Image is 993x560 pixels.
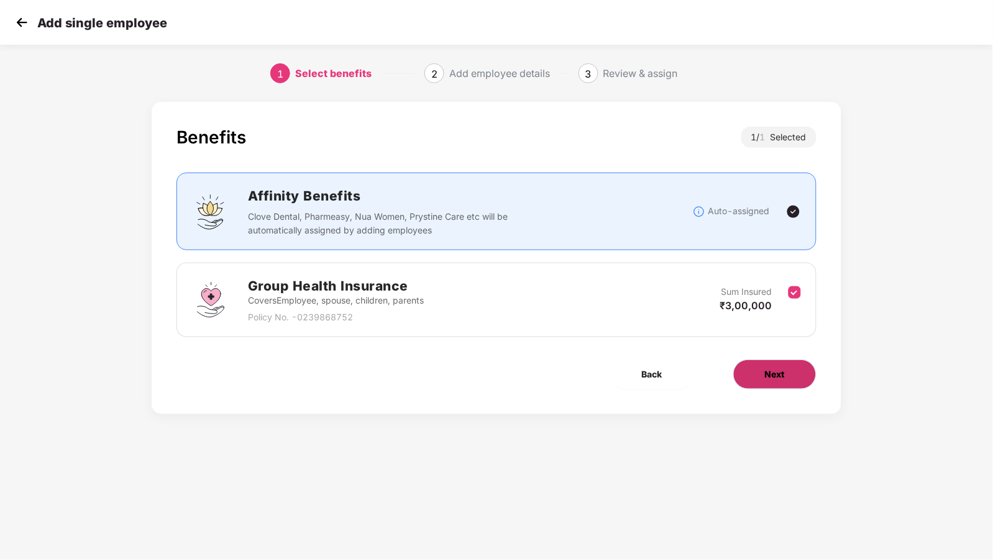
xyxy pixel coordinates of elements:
[248,186,693,206] h2: Affinity Benefits
[721,285,772,299] p: Sum Insured
[449,63,550,83] div: Add employee details
[760,132,771,142] span: 1
[431,68,437,80] span: 2
[603,63,678,83] div: Review & assign
[277,68,283,80] span: 1
[611,359,693,389] button: Back
[248,276,424,296] h2: Group Health Insurance
[720,299,772,312] span: ₹3,00,000
[733,359,817,389] button: Next
[708,204,770,218] p: Auto-assigned
[248,294,424,307] p: Covers Employee, spouse, children, parents
[642,368,662,381] span: Back
[192,281,229,318] img: svg+xml;base64,PHN2ZyBpZD0iR3JvdXBfSGVhbHRoX0luc3VyYW5jZSIgZGF0YS1uYW1lPSJHcm91cCBIZWFsdGggSW5zdX...
[12,13,31,32] img: svg+xml;base64,PHN2ZyB4bWxucz0iaHR0cDovL3d3dy53My5vcmcvMjAwMC9zdmciIHdpZHRoPSIzMCIgaGVpZ2h0PSIzMC...
[248,210,515,237] p: Clove Dental, Pharmeasy, Nua Women, Prystine Care etc will be automatically assigned by adding em...
[248,310,424,324] p: Policy No. - 0239868752
[585,68,592,80] span: 3
[176,127,246,148] div: Benefits
[192,193,229,230] img: svg+xml;base64,PHN2ZyBpZD0iQWZmaW5pdHlfQmVuZWZpdHMiIGRhdGEtbmFtZT0iQWZmaW5pdHkgQmVuZWZpdHMiIHhtbG...
[295,63,372,83] div: Select benefits
[765,368,785,381] span: Next
[693,205,705,218] img: svg+xml;base64,PHN2ZyBpZD0iSW5mb18tXzMyeDMyIiBkYXRhLW5hbWU9IkluZm8gLSAzMngzMiIgeG1sbnM9Imh0dHA6Ly...
[741,127,817,148] div: 1 / Selected
[786,204,801,219] img: svg+xml;base64,PHN2ZyBpZD0iVGljay0yNHgyNCIgeG1sbnM9Imh0dHA6Ly93d3cudzMub3JnLzIwMDAvc3ZnIiB3aWR0aD...
[37,16,167,30] p: Add single employee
